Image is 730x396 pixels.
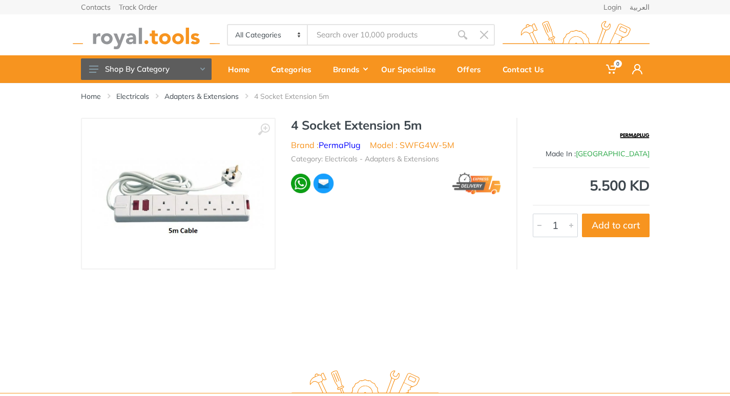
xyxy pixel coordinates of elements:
[254,91,344,101] li: 4 Socket Extension 5m
[582,214,650,237] button: Add to cart
[620,123,650,149] img: PermaPlug
[291,174,311,194] img: wa.webp
[450,58,495,80] div: Offers
[374,58,450,80] div: Our Specialize
[370,139,454,151] li: Model : SWFG4W-5M
[533,178,650,193] div: 5.500 KD
[116,91,149,101] a: Electricals
[73,21,220,49] img: royal.tools Logo
[452,173,501,195] img: express.png
[81,4,111,11] a: Contacts
[264,58,326,80] div: Categories
[576,149,650,158] span: [GEOGRAPHIC_DATA]
[119,4,157,11] a: Track Order
[81,91,650,101] nav: breadcrumb
[291,139,361,151] li: Brand :
[326,58,374,80] div: Brands
[228,25,308,45] select: Category
[291,154,439,164] li: Category: Electricals - Adapters & Extensions
[503,21,650,49] img: royal.tools Logo
[603,4,621,11] a: Login
[450,55,495,83] a: Offers
[374,55,450,83] a: Our Specialize
[495,55,558,83] a: Contact Us
[92,131,264,256] img: Royal Tools - 4 Socket Extension 5m
[164,91,239,101] a: Adapters & Extensions
[308,24,451,46] input: Site search
[630,4,650,11] a: العربية
[319,140,361,150] a: PermaPlug
[599,55,625,83] a: 0
[264,55,326,83] a: Categories
[81,91,101,101] a: Home
[495,58,558,80] div: Contact Us
[614,60,622,68] span: 0
[533,149,650,159] div: Made In :
[291,118,501,133] h1: 4 Socket Extension 5m
[81,58,212,80] button: Shop By Category
[312,173,335,195] img: ma.webp
[221,58,264,80] div: Home
[221,55,264,83] a: Home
